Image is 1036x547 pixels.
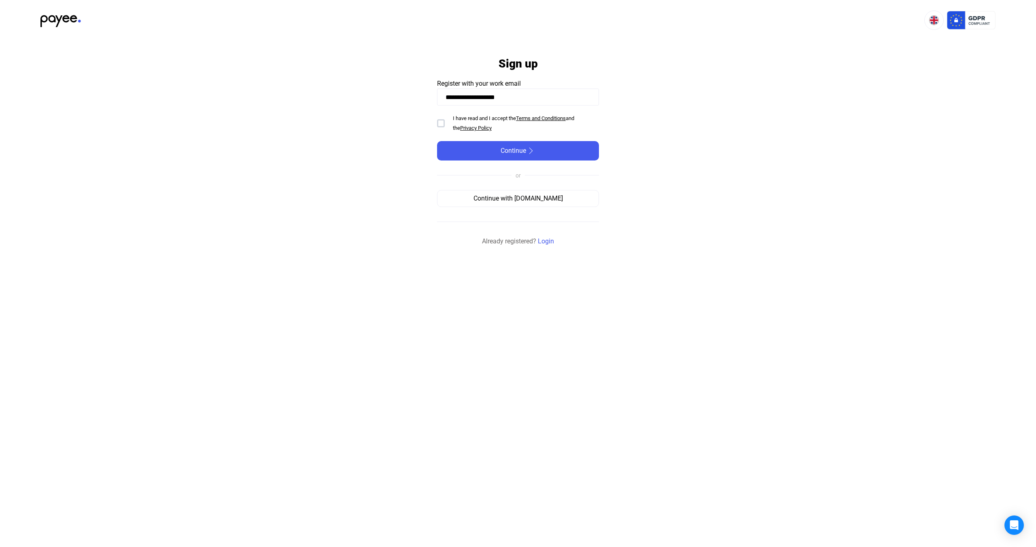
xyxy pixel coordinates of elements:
a: Privacy Policy [460,125,493,131]
button: Continue with [DOMAIN_NAME] [437,190,599,207]
span: Continue [501,146,526,156]
div: or [516,171,521,180]
span: Register with your work email [437,80,521,87]
img: gdpr [947,11,996,30]
a: Login [538,237,554,246]
div: Open Intercom Messenger [1004,515,1024,535]
div: Continue with [DOMAIN_NAME] [440,194,596,203]
img: arrow-right-white [526,148,536,154]
span: I have read and I accept the [453,115,516,121]
u: Privacy Policy [460,125,492,131]
h1: Sign up [499,57,538,71]
button: EN [924,11,944,30]
img: EN [929,15,939,25]
a: Terms and Conditions [516,115,566,121]
img: black-payee-blue-dot.svg [40,11,81,27]
button: Continuearrow-right-white [437,141,599,161]
span: Already registered? [482,237,536,246]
